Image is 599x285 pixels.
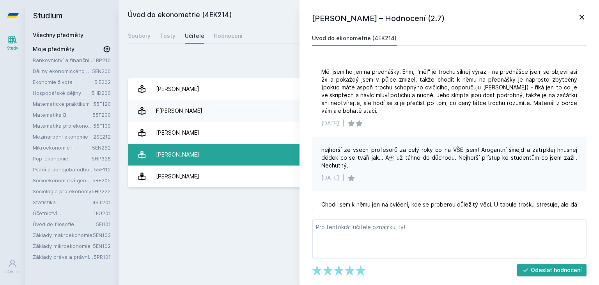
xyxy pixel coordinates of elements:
[92,68,111,74] a: 5EN200
[321,146,577,169] div: nejhorší ze všech profesorů za celý roky co na VŠE jsem! Arogantní šmejd a zatrpklej hnusnej děde...
[92,112,111,118] a: 55F200
[33,122,93,130] a: Matematika pro ekonomy (Matematika A)
[128,9,502,22] h2: Úvod do ekonometrie (4EK214)
[156,125,199,141] div: [PERSON_NAME]
[92,144,111,151] a: 5EN252
[33,144,92,151] a: Mikroekonomie I.
[33,187,92,195] a: Sociologie pro ekonomy
[128,28,151,44] a: Soubory
[33,100,93,108] a: Matematické praktikum
[92,199,111,205] a: 4ST201
[93,101,111,107] a: 55F120
[128,100,590,122] a: F[PERSON_NAME] 2 hodnocení 3.5
[91,90,111,96] a: 5HD200
[94,254,111,260] a: 5PR101
[33,45,74,53] span: Moje předměty
[33,176,92,184] a: Socioekonomická geografie
[33,89,91,97] a: Hospodářské dějiny
[33,56,94,64] a: Bankovnictví a finanční instituce
[33,220,96,228] a: Úvod do filosofie
[94,210,111,216] a: 1FU201
[160,28,175,44] a: Testy
[4,269,21,275] div: Uživatel
[33,78,94,86] a: Ekonomie života
[33,253,94,261] a: Základy práva a právní nauky
[93,243,111,249] a: 5EN102
[93,123,111,129] a: 55F100
[96,221,111,227] a: 5FI101
[2,255,23,279] a: Uživatel
[156,103,202,119] div: F[PERSON_NAME]
[93,232,111,238] a: 5EN103
[33,242,93,250] a: Základy mikroekonomie
[94,79,111,85] a: 5IE202
[33,198,92,206] a: Statistika
[2,31,23,55] a: Study
[33,231,93,239] a: Základy makroekonomie
[160,32,175,40] div: Testy
[33,133,93,141] a: Mezinárodní ekonomie
[128,122,590,144] a: [PERSON_NAME] 1 hodnocení 3.0
[33,32,83,38] a: Všechny předměty
[214,28,243,44] a: Hodnocení
[33,67,92,75] a: Dějiny ekonomického myšlení
[92,155,111,162] a: 5HP328
[321,68,577,115] div: Měl jsem ho jen na přednášky. Ehm, "měl" je trochu silnej výraz - na přednášce jsem se objevil as...
[214,32,243,40] div: Hodnocení
[33,209,94,217] a: Účetnictví I.
[7,45,18,51] div: Study
[342,119,344,127] div: |
[92,188,111,194] a: 5HP222
[94,57,111,63] a: 1BP210
[342,174,344,182] div: |
[156,169,199,184] div: [PERSON_NAME]
[33,155,92,162] a: Pop-ekonomie
[33,111,92,119] a: Matematika B
[156,147,199,162] div: [PERSON_NAME]
[92,177,111,183] a: 5RE205
[128,144,590,166] a: [PERSON_NAME] 6 hodnocení 2.7
[33,166,94,173] a: Psaní a obhajoba odborné práce
[185,28,204,44] a: Učitelé
[321,119,339,127] div: [DATE]
[128,166,590,187] a: [PERSON_NAME] 1 hodnocení 3.0
[156,81,199,97] div: [PERSON_NAME]
[321,174,339,182] div: [DATE]
[93,134,111,140] a: 2SE212
[128,32,151,40] div: Soubory
[128,78,590,100] a: [PERSON_NAME] 2 hodnocení 5.0
[185,32,204,40] div: Učitelé
[94,166,111,173] a: 55F112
